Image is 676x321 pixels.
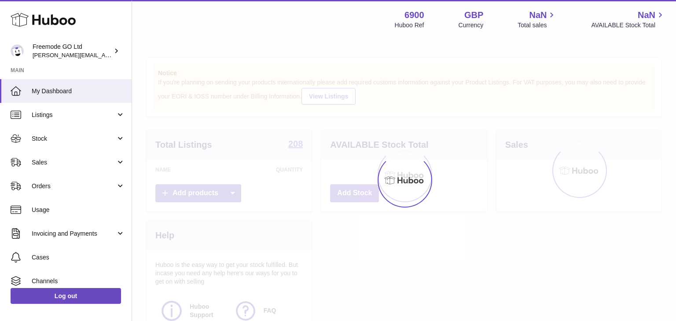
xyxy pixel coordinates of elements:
div: Freemode GO Ltd [33,43,112,59]
span: Usage [32,206,125,214]
strong: 6900 [404,9,424,21]
span: Listings [32,111,116,119]
a: NaN Total sales [518,9,557,29]
a: Log out [11,288,121,304]
a: NaN AVAILABLE Stock Total [591,9,665,29]
span: AVAILABLE Stock Total [591,21,665,29]
span: NaN [638,9,655,21]
span: NaN [529,9,547,21]
span: Channels [32,277,125,285]
span: Sales [32,158,116,167]
span: Total sales [518,21,557,29]
span: My Dashboard [32,87,125,95]
div: Huboo Ref [395,21,424,29]
strong: GBP [464,9,483,21]
span: [PERSON_NAME][EMAIL_ADDRESS][DOMAIN_NAME] [33,51,176,58]
span: Orders [32,182,116,190]
div: Currency [459,21,484,29]
span: Stock [32,135,116,143]
img: lenka.smikniarova@gioteck.com [11,44,24,58]
span: Invoicing and Payments [32,230,116,238]
span: Cases [32,253,125,262]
